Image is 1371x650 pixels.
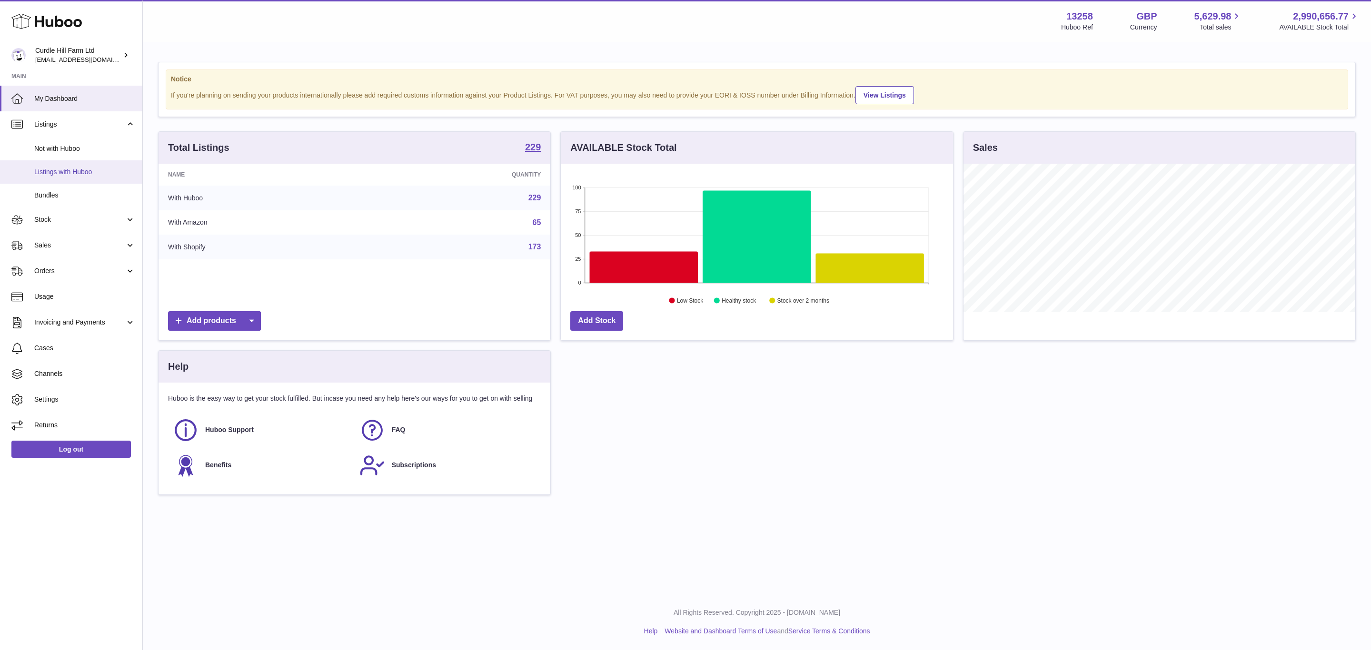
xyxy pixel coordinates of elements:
[373,164,551,186] th: Quantity
[525,142,541,152] strong: 229
[168,394,541,403] p: Huboo is the easy way to get your stock fulfilled. But incase you need any help here's our ways f...
[1279,10,1360,32] a: 2,990,656.77 AVAILABLE Stock Total
[1194,10,1242,32] a: 5,629.98 Total sales
[205,425,254,434] span: Huboo Support
[159,164,373,186] th: Name
[528,194,541,202] a: 229
[661,627,870,636] li: and
[34,318,125,327] span: Invoicing and Payments
[168,311,261,331] a: Add products
[973,141,998,154] h3: Sales
[34,292,135,301] span: Usage
[572,185,581,190] text: 100
[1136,10,1157,23] strong: GBP
[576,208,581,214] text: 75
[576,256,581,262] text: 25
[11,441,131,458] a: Log out
[665,627,777,635] a: Website and Dashboard Terms of Use
[677,297,704,304] text: Low Stock
[173,417,350,443] a: Huboo Support
[35,46,121,64] div: Curdle Hill Farm Ltd
[533,218,541,227] a: 65
[525,142,541,154] a: 229
[34,191,135,200] span: Bundles
[34,395,135,404] span: Settings
[855,86,914,104] a: View Listings
[722,297,757,304] text: Healthy stock
[150,608,1363,617] p: All Rights Reserved. Copyright 2025 - [DOMAIN_NAME]
[392,425,406,434] span: FAQ
[34,369,135,378] span: Channels
[35,56,140,63] span: [EMAIL_ADDRESS][DOMAIN_NAME]
[34,421,135,430] span: Returns
[1066,10,1093,23] strong: 13258
[1200,23,1242,32] span: Total sales
[34,266,125,276] span: Orders
[359,453,536,478] a: Subscriptions
[205,461,231,470] span: Benefits
[578,280,581,286] text: 0
[168,360,189,373] h3: Help
[1061,23,1093,32] div: Huboo Ref
[392,461,436,470] span: Subscriptions
[359,417,536,443] a: FAQ
[1279,23,1360,32] span: AVAILABLE Stock Total
[644,627,658,635] a: Help
[34,94,135,103] span: My Dashboard
[528,243,541,251] a: 173
[168,141,229,154] h3: Total Listings
[576,232,581,238] text: 50
[159,186,373,210] td: With Huboo
[159,235,373,259] td: With Shopify
[11,48,26,62] img: internalAdmin-13258@internal.huboo.com
[34,167,135,177] span: Listings with Huboo
[34,120,125,129] span: Listings
[788,627,870,635] a: Service Terms & Conditions
[159,210,373,235] td: With Amazon
[1130,23,1157,32] div: Currency
[570,141,676,154] h3: AVAILABLE Stock Total
[777,297,829,304] text: Stock over 2 months
[171,85,1343,104] div: If you're planning on sending your products internationally please add required customs informati...
[34,215,125,224] span: Stock
[34,144,135,153] span: Not with Huboo
[1194,10,1232,23] span: 5,629.98
[570,311,623,331] a: Add Stock
[1293,10,1349,23] span: 2,990,656.77
[171,75,1343,84] strong: Notice
[34,241,125,250] span: Sales
[34,344,135,353] span: Cases
[173,453,350,478] a: Benefits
